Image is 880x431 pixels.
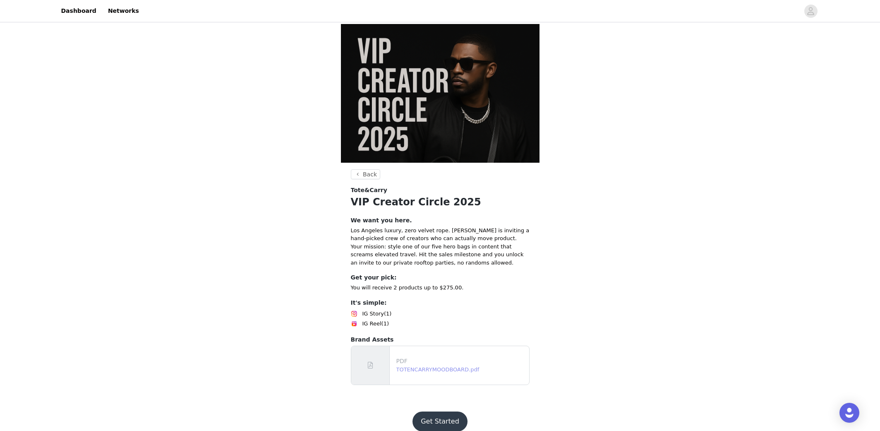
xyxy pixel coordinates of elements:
[362,320,381,328] span: IG Reel
[807,5,815,18] div: avatar
[351,273,530,282] h4: Get your pick:
[396,366,480,373] a: TOTENCARRYMOODBOARD.pdf
[341,24,540,163] img: campaign image
[839,403,859,423] div: Open Intercom Messenger
[381,320,389,328] span: (1)
[351,226,530,267] p: Los Angeles luxury, zero velvet rope. [PERSON_NAME] is inviting a hand-picked crew of creators wh...
[56,2,101,20] a: Dashboard
[351,284,530,292] p: You will receive 2 products up to $275.00.
[362,310,384,318] span: IG Story
[351,216,530,225] h4: We want you here.
[396,357,526,366] p: PDF
[351,311,357,317] img: Instagram Icon
[103,2,144,20] a: Networks
[351,335,530,344] h4: Brand Assets
[351,169,381,179] button: Back
[351,299,530,307] h4: It's simple:
[384,310,391,318] span: (1)
[351,320,357,327] img: Instagram Reels Icon
[351,186,387,195] span: Tote&Carry
[351,195,530,209] h1: VIP Creator Circle 2025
